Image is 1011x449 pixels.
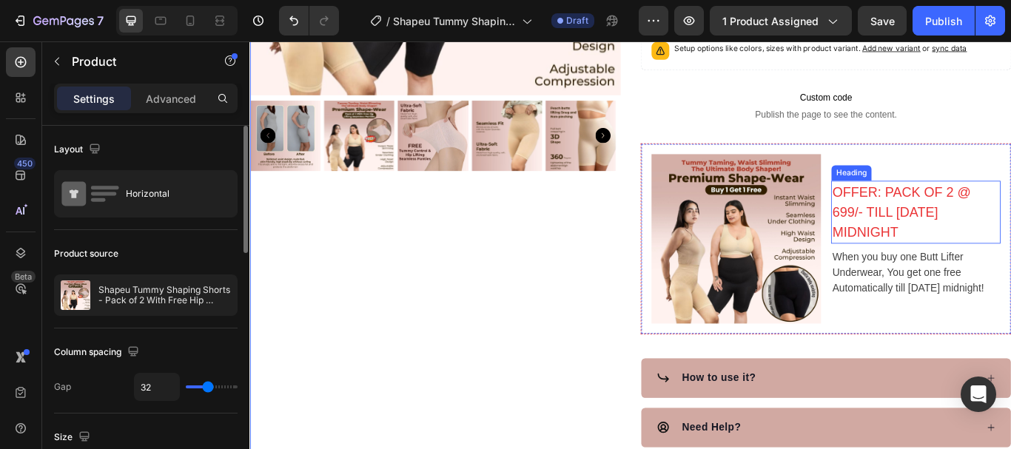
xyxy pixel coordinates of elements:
[782,2,836,13] span: or
[14,158,36,169] div: 450
[710,6,852,36] button: 1 product assigned
[566,14,588,27] span: Draft
[126,177,216,211] div: Horizontal
[11,271,36,283] div: Beta
[135,374,179,400] input: Auto
[54,342,142,362] div: Column spacing
[54,380,71,394] div: Gap
[403,101,420,119] button: Carousel Next Arrow
[72,53,198,70] p: Product
[54,428,93,448] div: Size
[73,91,115,107] p: Settings
[386,13,390,29] span: /
[722,13,819,29] span: 1 product assigned
[913,6,975,36] button: Publish
[961,377,996,412] div: Open Intercom Messenger
[456,57,888,75] span: Custom code
[679,243,874,297] p: When you buy one Butt Lifter Underwear, You get one free Automatically till [DATE] midnight!
[681,147,722,161] div: Heading
[468,132,666,329] img: 1_8688e07d-7981-47d8-b395-0bdb8a7f64aa.jpg
[796,2,836,13] span: sync data
[393,13,516,29] span: Shapeu Tummy Shaping Shorts
[504,384,590,402] p: How to use it?
[678,163,876,236] h3: OFFER: PACK OF 2 @ 699/- TILL [DATE] MIDNIGHT
[97,12,104,30] p: 7
[870,15,895,27] span: Save
[54,247,118,260] div: Product source
[6,6,110,36] button: 7
[858,6,907,36] button: Save
[249,41,1011,449] iframe: Design area
[456,78,888,92] span: Publish the page to see the content.
[925,13,962,29] div: Publish
[98,285,231,305] p: Shapeu Tummy Shaping Shorts - Pack of 2 With Free Hip Lifting Seamless Panties
[54,140,104,160] div: Layout
[495,1,836,16] p: Setup options like colors, sizes with product variant.
[61,280,90,310] img: product feature img
[714,2,782,13] span: Add new variant
[146,91,196,107] p: Advanced
[279,6,339,36] div: Undo/Redo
